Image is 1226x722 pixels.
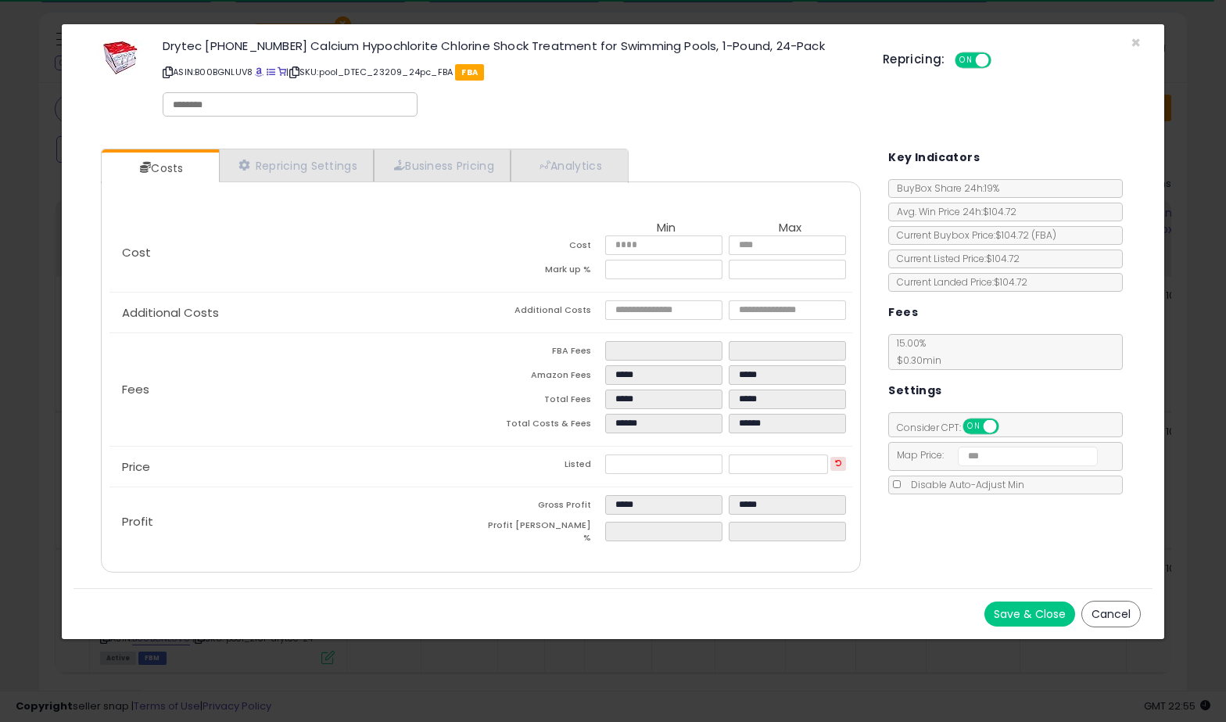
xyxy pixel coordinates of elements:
td: Cost [481,235,604,260]
td: Additional Costs [481,300,604,325]
a: BuyBox page [255,66,263,78]
span: × [1131,31,1141,54]
td: Total Fees [481,390,604,414]
button: Save & Close [984,602,1075,627]
td: Amazon Fees [481,365,604,390]
p: Cost [109,246,481,259]
span: Map Price: [889,448,1098,462]
span: Current Buybox Price: [889,228,1056,242]
h5: Settings [888,381,941,401]
a: Your listing only [278,66,286,78]
span: OFF [997,420,1022,433]
span: 15.00 % [889,336,941,367]
a: Analytics [511,149,626,181]
td: Total Costs & Fees [481,414,604,438]
p: ASIN: B00BGNLUV8 | SKU: pool_DTEC_23209_24pc_FBA [163,59,859,84]
button: Cancel [1081,601,1141,627]
td: Listed [481,454,604,479]
span: $104.72 [995,228,1056,242]
h5: Fees [888,303,918,322]
a: Costs [102,153,217,184]
p: Fees [109,383,481,396]
a: All offer listings [267,66,275,78]
span: $0.30 min [889,354,941,367]
span: Disable Auto-Adjust Min [903,478,1024,491]
span: ON [956,54,976,67]
td: Mark up % [481,260,604,284]
span: Current Listed Price: $104.72 [889,252,1020,265]
h5: Repricing: [883,53,945,66]
h5: Key Indicators [888,148,980,167]
span: BuyBox Share 24h: 19% [889,181,999,195]
span: ( FBA ) [1031,228,1056,242]
a: Business Pricing [374,149,511,181]
span: ON [964,420,984,433]
img: 51KAx1lH3KL._SL60_.jpg [97,40,144,75]
p: Profit [109,515,481,528]
td: Gross Profit [481,495,604,519]
td: Profit [PERSON_NAME] % [481,519,604,548]
h3: Drytec [PHONE_NUMBER] Calcium Hypochlorite Chlorine Shock Treatment for Swimming Pools, 1-Pound, ... [163,40,859,52]
th: Max [729,221,852,235]
p: Price [109,461,481,473]
th: Min [605,221,729,235]
span: Current Landed Price: $104.72 [889,275,1027,289]
td: FBA Fees [481,341,604,365]
span: Consider CPT: [889,421,1020,434]
span: OFF [988,54,1013,67]
span: FBA [455,64,484,81]
span: Avg. Win Price 24h: $104.72 [889,205,1016,218]
a: Repricing Settings [219,149,374,181]
p: Additional Costs [109,307,481,319]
